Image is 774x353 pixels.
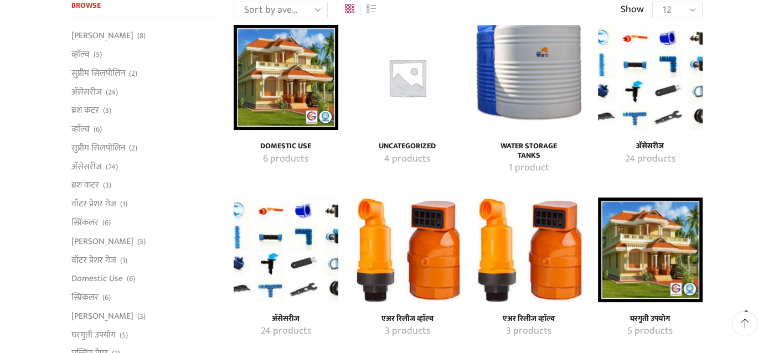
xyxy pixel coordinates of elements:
[71,176,99,195] a: ब्रश कटर
[598,25,703,129] a: Visit product category अ‍ॅसेसरीज
[106,87,118,98] span: (24)
[367,324,447,339] a: Visit product category एअर रिलीज व्हाॅल्व
[476,198,581,302] img: एअर रिलीज व्हाॅल्व
[129,68,137,79] span: (2)
[385,324,430,339] mark: 3 products
[127,273,135,284] span: (6)
[246,324,326,339] a: Visit product category अ‍ॅसेसरीज
[598,198,703,302] img: घरगुती उपयोग
[94,124,102,135] span: (6)
[355,198,460,302] a: Visit product category एअर रिलीज व्हाॅल्व
[246,142,326,151] h4: Domestic Use
[488,314,569,324] h4: एअर रिलीज व्हाॅल्व
[234,25,338,129] img: Domestic Use
[137,30,146,41] span: (8)
[71,157,102,176] a: अ‍ॅसेसरीज
[137,311,146,322] span: (3)
[71,232,133,251] a: [PERSON_NAME]
[71,82,102,101] a: अ‍ॅसेसरीज
[610,314,690,324] a: Visit product category घरगुती उपयोग
[508,161,549,175] mark: 1 product
[610,324,690,339] a: Visit product category घरगुती उपयोग
[367,314,447,324] h4: एअर रिलीज व्हाॅल्व
[598,25,703,129] img: अ‍ॅसेसरीज
[103,180,111,191] span: (3)
[476,25,581,129] a: Visit product category Water Storage Tanks
[598,198,703,302] a: Visit product category घरगुती उपयोग
[71,269,123,288] a: Domestic Use
[610,142,690,151] h4: अ‍ॅसेसरीज
[120,199,127,210] span: (1)
[234,198,338,302] a: Visit product category अ‍ॅसेसरीज
[610,314,690,324] h4: घरगुती उपयोग
[71,64,125,82] a: सुप्रीम सिलपोलिन
[367,142,447,151] a: Visit product category Uncategorized
[94,49,102,60] span: (5)
[102,292,111,303] span: (6)
[102,217,111,229] span: (6)
[71,288,99,307] a: स्प्रिंकलर
[367,152,447,167] a: Visit product category Uncategorized
[71,101,99,120] a: ब्रश कटर
[355,25,460,129] a: Visit product category Uncategorized
[120,255,127,266] span: (1)
[261,324,311,339] mark: 24 products
[367,142,447,151] h4: Uncategorized
[71,307,133,325] a: [PERSON_NAME]
[71,138,125,157] a: सुप्रीम सिलपोलिन
[71,120,90,139] a: व्हाॅल्व
[610,152,690,167] a: Visit product category अ‍ॅसेसरीज
[246,314,326,324] a: Visit product category अ‍ॅसेसरीज
[234,198,338,302] img: अ‍ॅसेसरीज
[120,330,128,341] span: (5)
[71,29,133,45] a: [PERSON_NAME]
[621,3,644,17] span: Show
[234,25,338,129] a: Visit product category Domestic Use
[627,324,673,339] mark: 5 products
[106,162,118,173] span: (24)
[488,161,569,175] a: Visit product category Water Storage Tanks
[384,152,430,167] mark: 4 products
[234,2,328,18] select: Shop order
[355,25,460,129] img: Uncategorized
[103,105,111,116] span: (3)
[476,25,581,129] img: Water Storage Tanks
[246,152,326,167] a: Visit product category Domestic Use
[488,324,569,339] a: Visit product category एअर रिलीज व्हाॅल्व
[625,152,675,167] mark: 24 products
[246,314,326,324] h4: अ‍ॅसेसरीज
[355,198,460,302] img: एअर रिलीज व्हाॅल्व
[137,236,146,247] span: (3)
[71,195,116,214] a: वॉटर प्रेशर गेज
[246,142,326,151] a: Visit product category Domestic Use
[506,324,551,339] mark: 3 products
[488,142,569,160] h4: Water Storage Tanks
[476,198,581,302] a: Visit product category एअर रिलीज व्हाॅल्व
[129,143,137,154] span: (2)
[71,45,90,64] a: व्हाॅल्व
[367,314,447,324] a: Visit product category एअर रिलीज व्हाॅल्व
[71,214,99,232] a: स्प्रिंकलर
[71,251,116,269] a: वॉटर प्रेशर गेज
[488,314,569,324] a: Visit product category एअर रिलीज व्हाॅल्व
[263,152,308,167] mark: 6 products
[610,142,690,151] a: Visit product category अ‍ॅसेसरीज
[71,325,116,344] a: घरगुती उपयोग
[488,142,569,160] a: Visit product category Water Storage Tanks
